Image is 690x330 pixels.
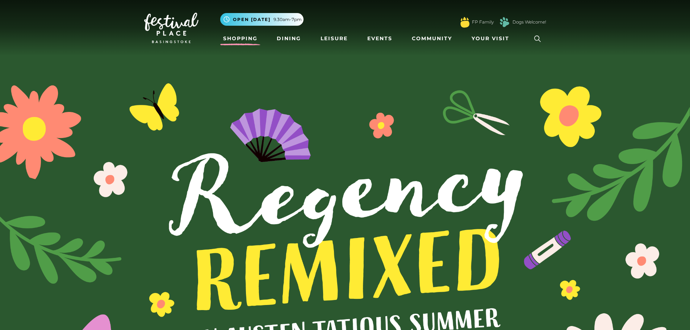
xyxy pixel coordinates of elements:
span: Open [DATE] [233,16,271,23]
a: Leisure [318,32,351,45]
span: Your Visit [472,35,509,42]
a: FP Family [472,19,494,25]
a: Dogs Welcome! [513,19,546,25]
span: 9.30am-7pm [273,16,302,23]
button: Open [DATE] 9.30am-7pm [220,13,304,26]
a: Shopping [220,32,260,45]
a: Community [409,32,455,45]
a: Your Visit [469,32,516,45]
img: Festival Place Logo [144,13,198,43]
a: Dining [274,32,304,45]
a: Events [364,32,395,45]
